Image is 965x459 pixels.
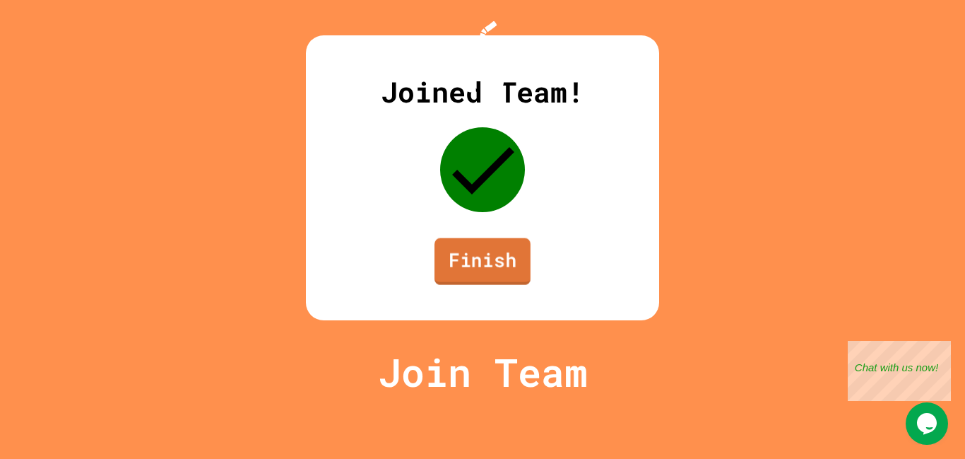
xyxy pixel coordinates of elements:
img: Logo.svg [454,21,511,93]
a: Finish [434,238,531,285]
p: Join Team [378,343,588,402]
iframe: chat widget [848,341,951,401]
iframe: chat widget [906,402,951,445]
